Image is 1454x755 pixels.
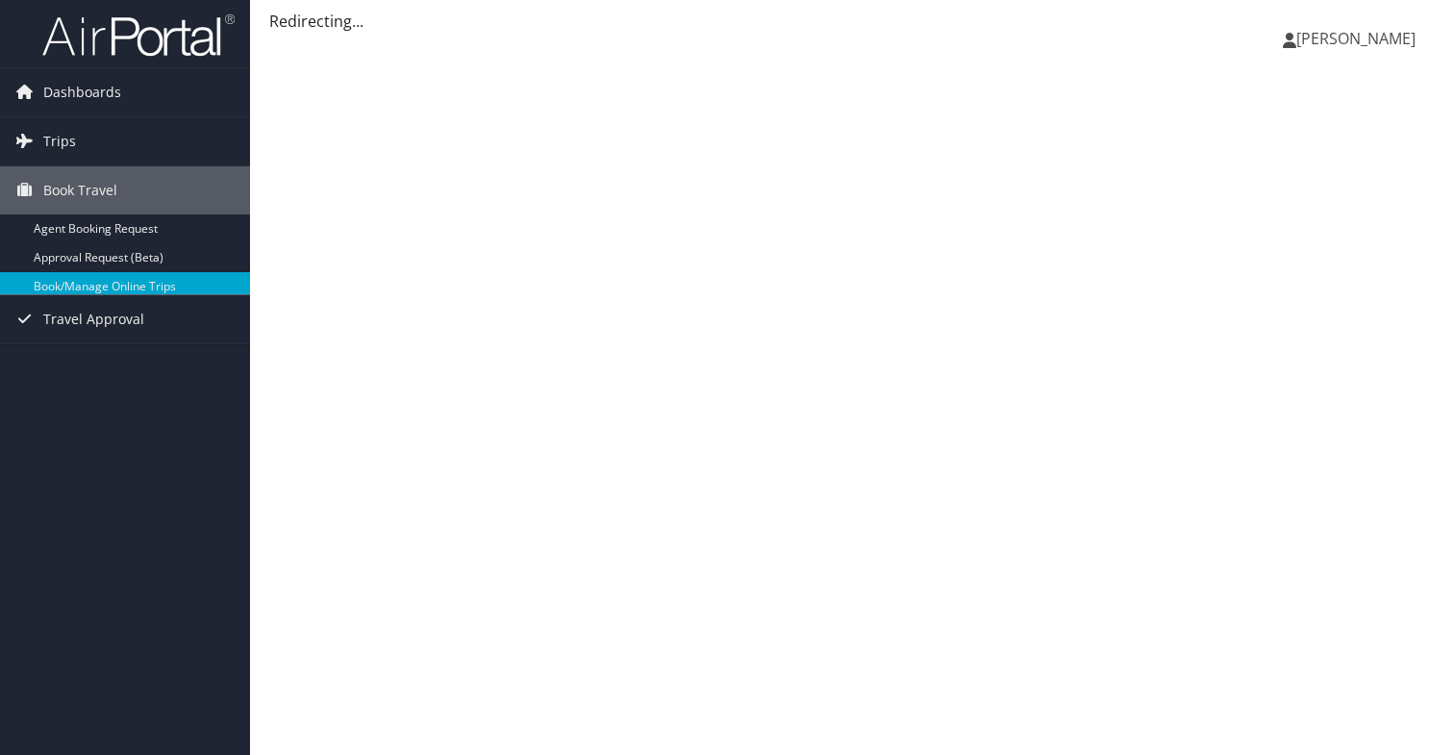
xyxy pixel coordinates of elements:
span: Travel Approval [43,295,144,343]
span: Book Travel [43,166,117,214]
img: airportal-logo.png [42,13,235,58]
span: Trips [43,117,76,165]
a: [PERSON_NAME] [1283,10,1435,67]
span: Dashboards [43,68,121,116]
div: Redirecting... [269,10,1435,33]
span: [PERSON_NAME] [1296,28,1416,49]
